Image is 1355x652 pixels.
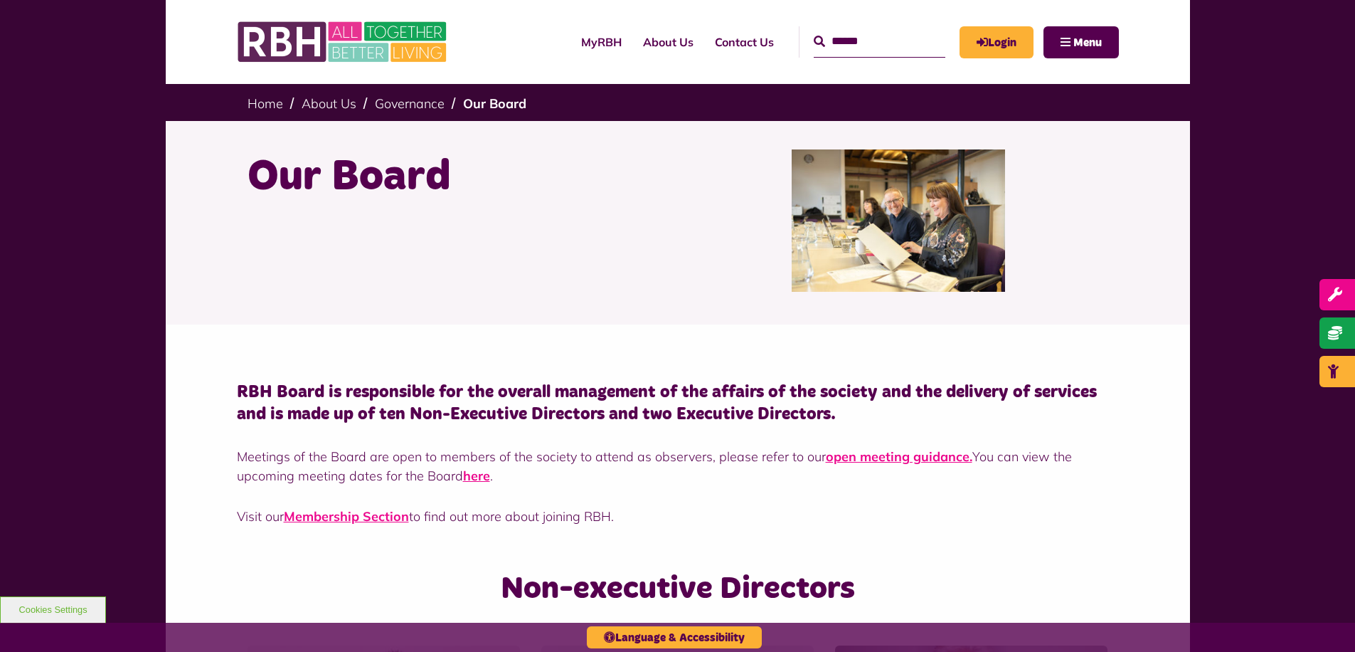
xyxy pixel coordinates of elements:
p: Visit our to find out more about joining RBH. [237,507,1119,526]
a: here [463,468,490,484]
h1: Our Board [248,149,667,205]
a: Home [248,95,283,112]
p: Meetings of the Board are open to members of the society to attend as observers, please refer to ... [237,447,1119,485]
a: MyRBH [570,23,632,61]
a: Membership Section [284,508,409,525]
button: Navigation [1043,26,1119,58]
a: Our Board [463,95,526,112]
button: Language & Accessibility [587,626,762,648]
img: RBH Board 1 [792,149,1005,292]
h2: Non-executive Directors [383,569,972,609]
span: Menu [1073,37,1102,48]
a: About Us [632,23,704,61]
a: open meeting guidance. [826,448,972,465]
img: RBH [237,14,450,70]
a: Contact Us [704,23,785,61]
iframe: Netcall Web Assistant for live chat [1291,588,1355,652]
a: About Us [302,95,356,112]
h4: RBH Board is responsible for the overall management of the affairs of the society and the deliver... [237,382,1119,426]
a: Governance [375,95,445,112]
a: MyRBH [960,26,1033,58]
